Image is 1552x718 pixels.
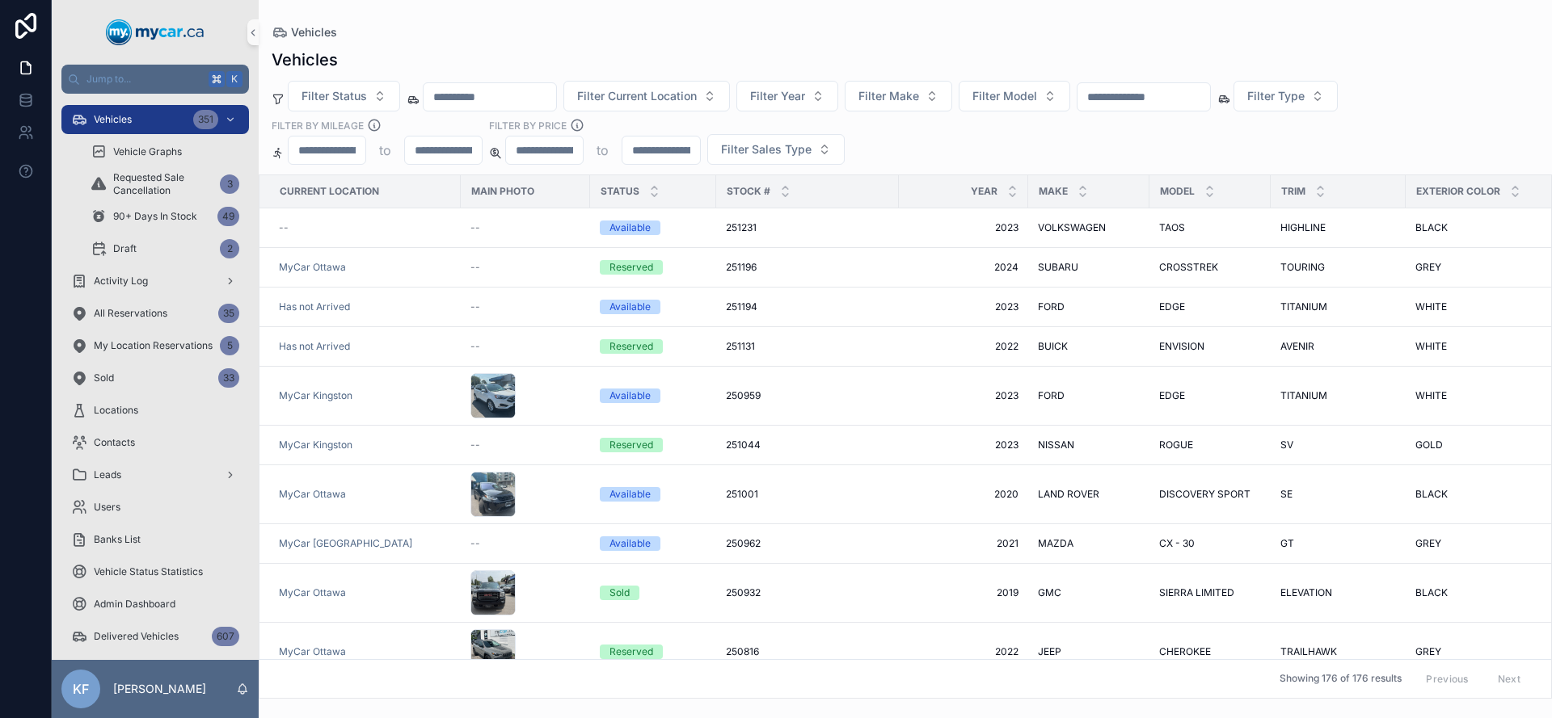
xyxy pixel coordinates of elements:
[1159,537,1261,550] a: CX - 30
[1159,439,1193,451] span: ROGUE
[1038,645,1140,658] a: JEEP
[272,24,337,40] a: Vehicles
[1415,645,1441,658] span: GREY
[726,645,889,658] a: 250816
[279,439,352,451] a: MyCar Kingston
[609,220,651,235] div: Available
[217,207,239,226] div: 49
[726,221,757,234] span: 251231
[1159,389,1261,402] a: EDGE
[280,185,379,198] span: Current Location
[909,645,1018,658] span: 2022
[1280,586,1396,599] a: ELEVATION
[1280,488,1293,501] span: SE
[470,300,480,313] span: --
[1159,261,1218,274] span: CROSSTREK
[1159,488,1261,501] a: DISCOVERY SPORT
[726,488,889,501] a: 251001
[1415,261,1441,274] span: GREY
[726,586,761,599] span: 250932
[1038,221,1140,234] a: VOLKSWAGEN
[600,487,706,502] a: Available
[279,537,451,550] a: MyCar [GEOGRAPHIC_DATA]
[1280,645,1337,658] span: TRAILHAWK
[1038,645,1061,658] span: JEEP
[73,679,89,699] span: KF
[1159,221,1261,234] a: TAOS
[726,537,761,550] span: 250962
[1159,389,1185,402] span: EDGE
[470,537,480,550] span: --
[909,389,1018,402] a: 2023
[1415,221,1448,234] span: BLACK
[279,488,451,501] a: MyCar Ottawa
[279,488,346,501] a: MyCar Ottawa
[726,300,889,313] a: 251194
[1038,537,1140,550] a: MAZDA
[279,300,451,313] a: Has not Arrived
[909,340,1018,353] span: 2022
[113,242,137,255] span: Draft
[726,586,889,599] a: 250932
[212,627,239,646] div: 607
[727,185,770,198] span: Stock #
[1280,673,1402,686] span: Showing 176 of 176 results
[228,73,241,86] span: K
[1159,340,1261,353] a: ENVISION
[61,622,249,651] a: Delivered Vehicles607
[279,586,451,599] a: MyCar Ottawa
[279,537,412,550] a: MyCar [GEOGRAPHIC_DATA]
[1415,389,1447,402] span: WHITE
[845,81,952,111] button: Select Button
[279,586,346,599] a: MyCar Ottawa
[909,221,1018,234] a: 2023
[1159,645,1261,658] a: CHEROKEE
[1159,586,1261,599] a: SIERRA LIMITED
[94,113,132,126] span: Vehicles
[1415,537,1542,550] a: GREY
[909,439,1018,451] span: 2023
[726,537,889,550] a: 250962
[1159,488,1250,501] span: DISCOVERY SPORT
[707,134,845,165] button: Select Button
[600,388,706,403] a: Available
[726,488,758,501] span: 251001
[726,340,889,353] a: 251131
[1280,300,1396,313] a: TITANIUM
[81,137,249,166] a: Vehicle Graphs
[726,221,889,234] a: 251231
[220,239,239,258] div: 2
[94,598,175,611] span: Admin Dashboard
[1280,439,1293,451] span: SV
[94,275,148,288] span: Activity Log
[609,300,651,314] div: Available
[601,185,639,198] span: Status
[106,19,205,45] img: App logo
[113,171,213,197] span: Requested Sale Cancellation
[220,336,239,355] div: 5
[470,340,580,353] a: --
[1280,488,1396,501] a: SE
[1416,185,1500,198] span: Exterior Color
[279,645,451,658] a: MyCar Ottawa
[726,389,889,402] a: 250959
[1280,537,1294,550] span: GT
[1159,221,1185,234] span: TAOS
[1280,389,1396,402] a: TITANIUM
[1038,439,1074,451] span: NISSAN
[272,118,364,132] label: Filter By Mileage
[1280,586,1332,599] span: ELEVATION
[1415,300,1447,313] span: WHITE
[272,48,338,71] h1: Vehicles
[279,300,350,313] a: Has not Arrived
[1280,221,1396,234] a: HIGHLINE
[577,88,697,104] span: Filter Current Location
[94,468,121,481] span: Leads
[94,533,141,546] span: Banks List
[94,307,167,320] span: All Reservations
[279,261,346,274] span: MyCar Ottawa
